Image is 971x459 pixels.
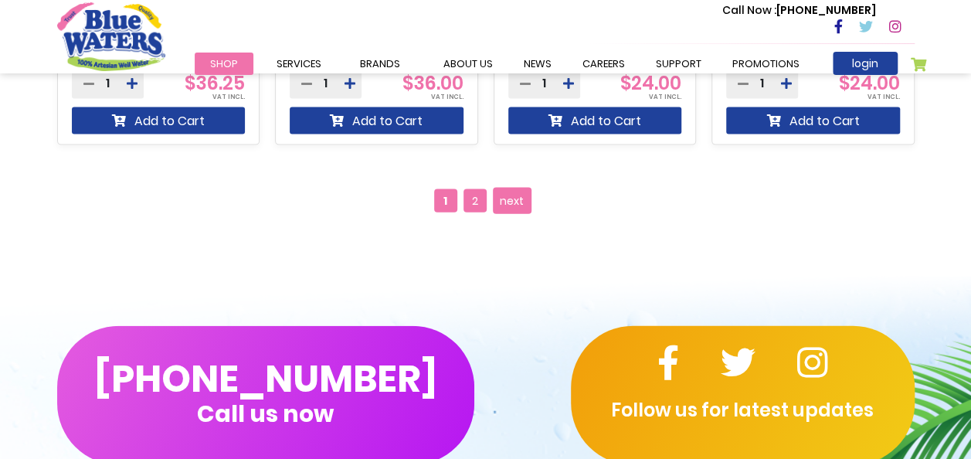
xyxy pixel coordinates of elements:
p: Follow us for latest updates [571,396,915,424]
span: Call us now [197,410,334,418]
a: 2 [463,189,487,212]
span: $36.00 [402,70,463,96]
span: Call Now : [722,2,776,18]
a: careers [567,53,640,75]
a: next [493,188,531,214]
a: store logo [57,2,165,70]
a: Promotions [717,53,815,75]
p: [PHONE_NUMBER] [722,2,876,19]
span: $24.00 [620,70,681,96]
span: Brands [360,56,400,71]
a: News [508,53,567,75]
button: Add to Cart [726,107,900,134]
button: Add to Cart [508,107,682,134]
span: $36.25 [185,70,245,96]
span: Services [277,56,321,71]
span: $24.00 [839,70,900,96]
span: Shop [210,56,238,71]
a: about us [428,53,508,75]
a: login [833,52,898,75]
span: 1 [434,189,457,212]
span: next [500,189,524,212]
a: support [640,53,717,75]
button: Add to Cart [72,107,246,134]
button: Add to Cart [290,107,463,134]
